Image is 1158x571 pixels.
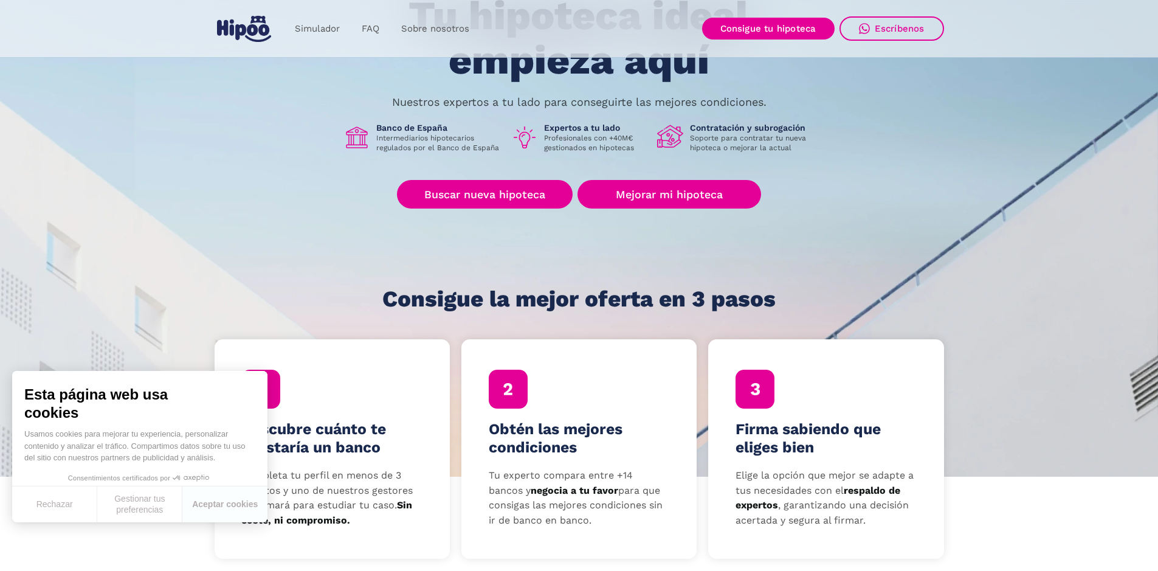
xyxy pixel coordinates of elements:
[489,420,670,457] h4: Obtén las mejores condiciones
[544,122,647,133] h1: Expertos a tu lado
[544,133,647,153] p: Profesionales con +40M€ gestionados en hipotecas
[390,17,480,41] a: Sobre nosotros
[392,97,767,107] p: Nuestros expertos a tu lado para conseguirte las mejores condiciones.
[241,468,422,528] p: Completa tu perfil en menos de 3 minutos y uno de nuestros gestores te llamará para estudiar tu c...
[531,485,618,496] strong: negocia a tu favor
[690,133,815,153] p: Soporte para contratar tu nueva hipoteca o mejorar la actual
[577,180,760,209] a: Mejorar mi hipoteca
[839,16,944,41] a: Escríbenos
[397,180,573,209] a: Buscar nueva hipoteca
[351,17,390,41] a: FAQ
[736,468,917,528] p: Elige la opción que mejor se adapte a tus necesidades con el , garantizando una decisión acertada...
[702,18,835,40] a: Consigue tu hipoteca
[690,122,815,133] h1: Contratación y subrogación
[284,17,351,41] a: Simulador
[376,122,501,133] h1: Banco de España
[489,468,670,528] p: Tu experto compara entre +14 bancos y para que consigas las mejores condiciones sin ir de banco e...
[241,499,412,526] strong: Sin coste, ni compromiso.
[736,420,917,457] h4: Firma sabiendo que eliges bien
[875,23,925,34] div: Escríbenos
[382,287,776,311] h1: Consigue la mejor oferta en 3 pasos
[215,11,274,47] a: home
[241,420,422,457] h4: Descubre cuánto te prestaría un banco
[376,133,501,153] p: Intermediarios hipotecarios regulados por el Banco de España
